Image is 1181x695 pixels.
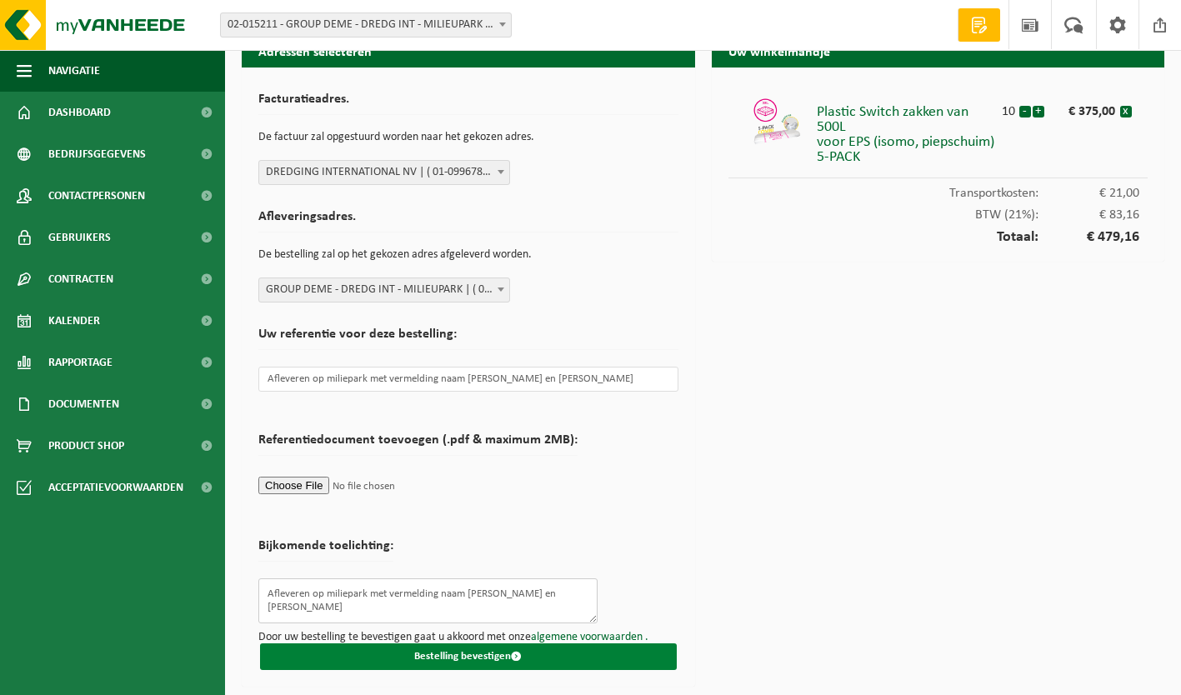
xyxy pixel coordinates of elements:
[531,631,648,643] a: algemene voorwaarden .
[48,467,183,508] span: Acceptatievoorwaarden
[1058,97,1119,118] div: € 375,00
[259,161,509,184] span: DREDGING INTERNATIONAL NV | ( 01-099678 ) | SCHELDEDIJK 30, 2070 ZWIJNDRECHT | 0435.305.514
[259,278,509,302] span: GROUP DEME - DREDG INT - MILIEUPARK | ( 02-015211 ) | SCHELDEDIJK 30, 2070 ZWIJNDRECHT
[258,92,678,115] h2: Facturatieadres.
[998,97,1018,118] div: 10
[48,217,111,258] span: Gebruikers
[48,92,111,133] span: Dashboard
[258,160,510,185] span: DREDGING INTERNATIONAL NV | ( 01-099678 ) | SCHELDEDIJK 30, 2070 ZWIJNDRECHT | 0435.305.514
[728,178,1148,200] div: Transportkosten:
[752,97,802,147] img: 01-999955
[258,367,678,392] input: Uw referentie voor deze bestelling
[48,175,145,217] span: Contactpersonen
[48,425,124,467] span: Product Shop
[220,12,512,37] span: 02-015211 - GROUP DEME - DREDG INT - MILIEUPARK - ZWIJNDRECHT
[1038,208,1139,222] span: € 83,16
[48,342,113,383] span: Rapportage
[728,222,1148,245] div: Totaal:
[48,50,100,92] span: Navigatie
[728,200,1148,222] div: BTW (21%):
[258,632,678,643] p: Door uw bestelling te bevestigen gaat u akkoord met onze
[48,300,100,342] span: Kalender
[258,241,678,269] p: De bestelling zal op het gekozen adres afgeleverd worden.
[48,133,146,175] span: Bedrijfsgegevens
[1120,106,1132,117] button: x
[1038,230,1139,245] span: € 479,16
[260,643,677,670] button: Bestelling bevestigen
[1033,106,1044,117] button: +
[258,123,678,152] p: De factuur zal opgestuurd worden naar het gekozen adres.
[48,383,119,425] span: Documenten
[48,258,113,300] span: Contracten
[1038,187,1139,200] span: € 21,00
[817,97,998,165] div: Plastic Switch zakken van 500L voor EPS (isomo, piepschuim) 5-PACK
[221,13,511,37] span: 02-015211 - GROUP DEME - DREDG INT - MILIEUPARK - ZWIJNDRECHT
[258,539,393,562] h2: Bijkomende toelichting:
[258,433,578,456] h2: Referentiedocument toevoegen (.pdf & maximum 2MB):
[258,277,510,302] span: GROUP DEME - DREDG INT - MILIEUPARK | ( 02-015211 ) | SCHELDEDIJK 30, 2070 ZWIJNDRECHT
[258,210,678,232] h2: Afleveringsadres.
[1019,106,1031,117] button: -
[258,327,678,350] h2: Uw referentie voor deze bestelling:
